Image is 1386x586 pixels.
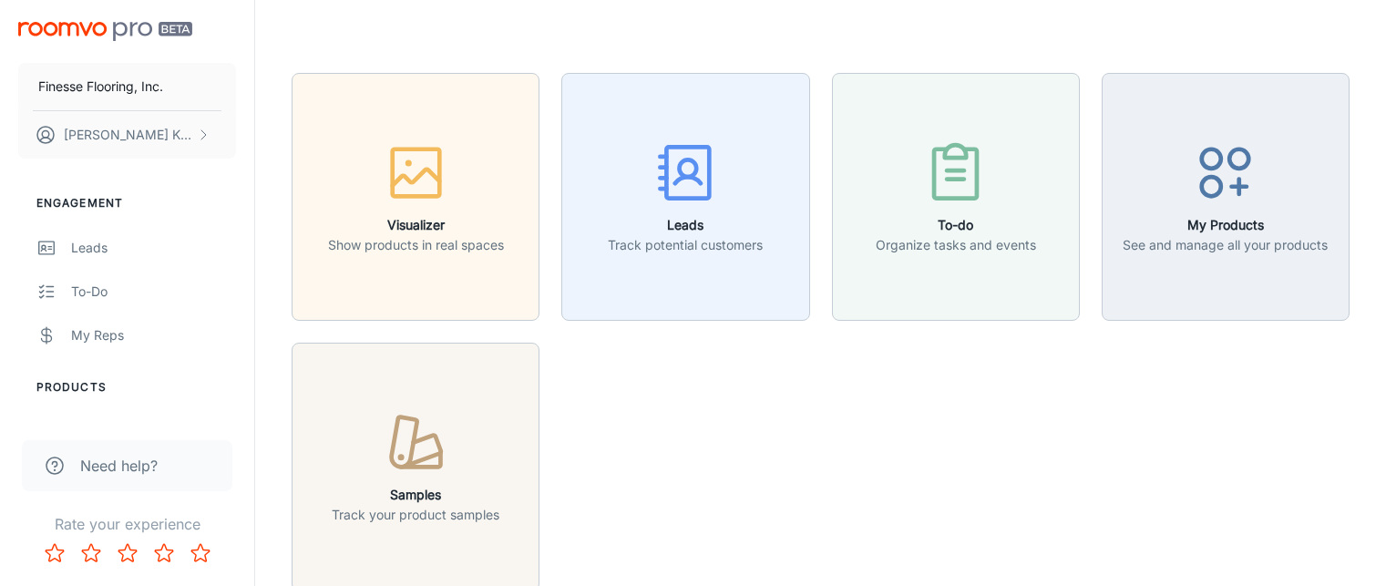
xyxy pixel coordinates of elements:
p: See and manage all your products [1123,235,1328,255]
p: Show products in real spaces [328,235,504,255]
p: Organize tasks and events [876,235,1036,255]
h6: Leads [608,215,763,235]
p: Track potential customers [608,235,763,255]
h6: Samples [332,485,499,505]
div: Leads [71,238,236,258]
button: Rate 4 star [146,535,182,571]
button: [PERSON_NAME] Knierien [18,111,236,159]
button: Finesse Flooring, Inc. [18,63,236,110]
p: Finesse Flooring, Inc. [38,77,163,97]
a: SamplesTrack your product samples [292,457,539,475]
button: VisualizerShow products in real spaces [292,73,539,321]
a: My ProductsSee and manage all your products [1102,187,1350,205]
a: LeadsTrack potential customers [561,187,809,205]
img: Roomvo PRO Beta [18,22,192,41]
span: Need help? [80,455,158,477]
button: Rate 2 star [73,535,109,571]
button: Rate 3 star [109,535,146,571]
div: To-do [71,282,236,302]
p: [PERSON_NAME] Knierien [64,125,192,145]
p: Track your product samples [332,505,499,525]
button: To-doOrganize tasks and events [832,73,1080,321]
h6: Visualizer [328,215,504,235]
button: Rate 5 star [182,535,219,571]
button: LeadsTrack potential customers [561,73,809,321]
h6: My Products [1123,215,1328,235]
button: My ProductsSee and manage all your products [1102,73,1350,321]
h6: To-do [876,215,1036,235]
div: My Reps [71,325,236,345]
a: To-doOrganize tasks and events [832,187,1080,205]
button: Rate 1 star [36,535,73,571]
p: Rate your experience [15,513,240,535]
